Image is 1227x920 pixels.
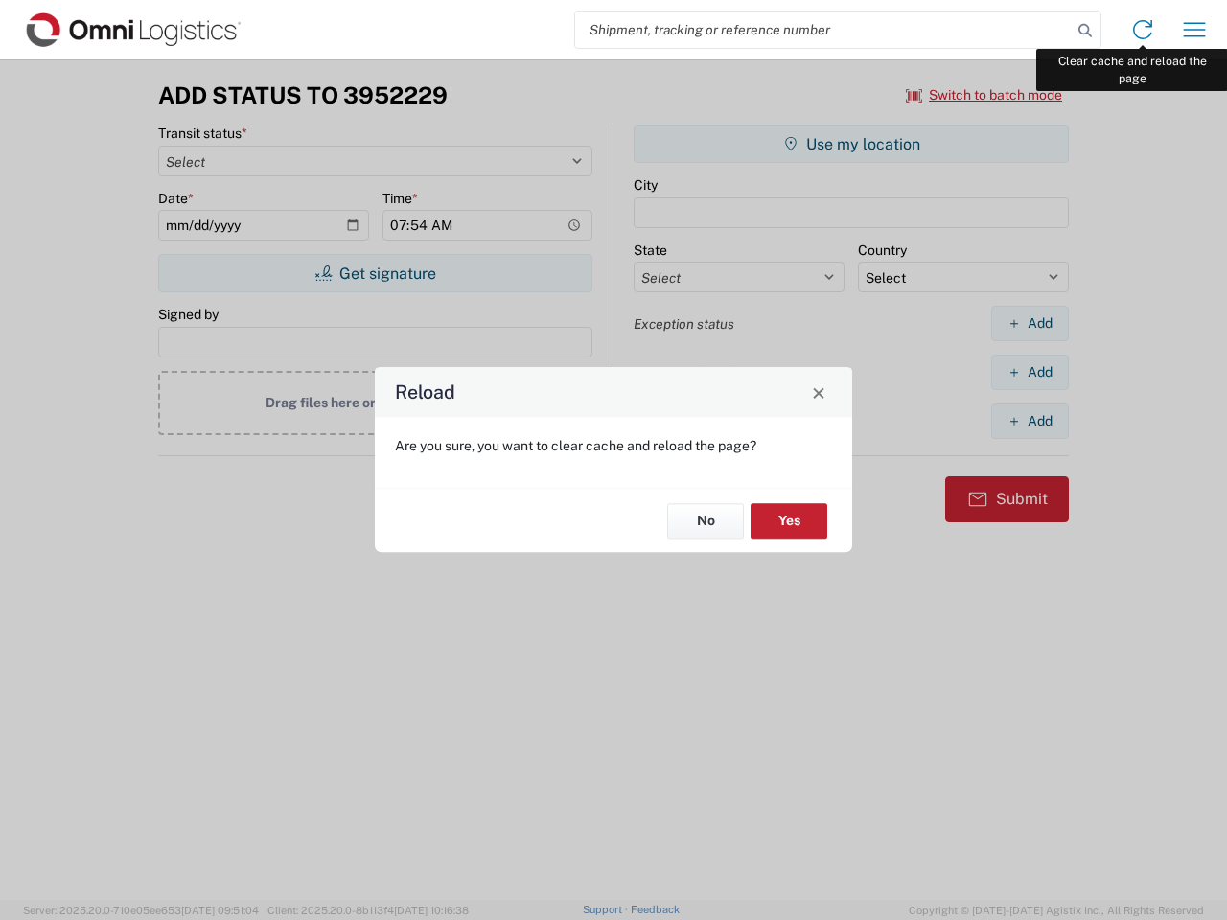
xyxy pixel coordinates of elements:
p: Are you sure, you want to clear cache and reload the page? [395,437,832,454]
button: Yes [751,503,827,539]
button: No [667,503,744,539]
h4: Reload [395,379,455,406]
input: Shipment, tracking or reference number [575,11,1072,48]
button: Close [805,379,832,405]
